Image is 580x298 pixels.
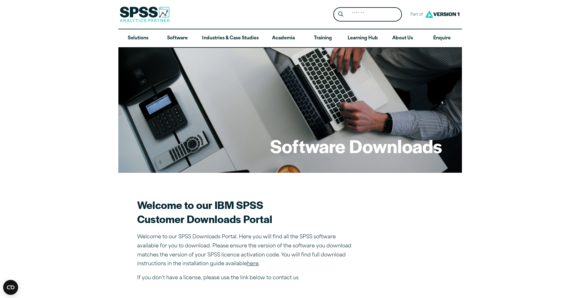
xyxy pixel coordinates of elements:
[303,29,342,47] a: Training
[137,274,356,283] p: If you don’t have a license, please use the link below to contact us
[424,8,461,20] img: Version1 Logo
[264,29,303,47] a: Academia
[137,198,356,226] h2: Welcome to our IBM SPSS Customer Downloads Portal
[343,29,383,47] a: Learning Hub
[333,7,402,22] form: Site Header Search Form
[335,9,346,20] button: Search magnifying glass icon
[247,261,259,266] a: here
[407,10,424,19] span: Part of
[3,280,18,295] button: Open CMP widget
[158,29,197,47] a: Software
[137,233,356,269] p: Welcome to our SPSS Downloads Portal. Here you will find all the SPSS software available for you ...
[383,29,422,47] a: About Us
[338,12,343,17] svg: Search magnifying glass icon
[197,29,264,47] a: Industries & Case Studies
[118,29,462,47] nav: Desktop version of site main menu
[120,7,170,22] img: SPSS Analytics Partner
[422,29,462,47] a: Enquire
[118,29,158,47] a: Solutions
[270,134,442,158] h1: Software Downloads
